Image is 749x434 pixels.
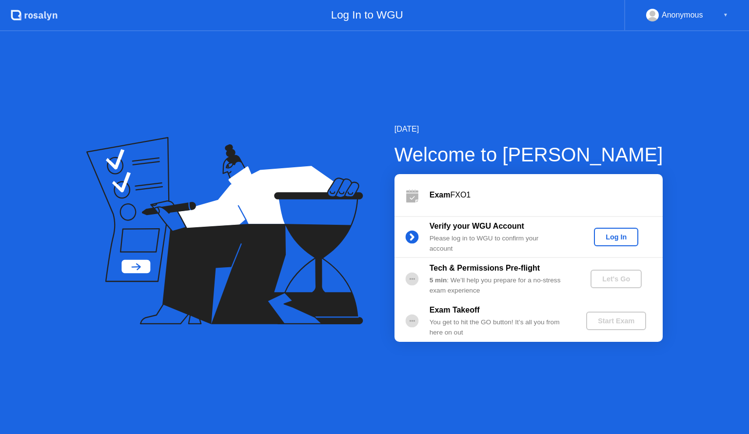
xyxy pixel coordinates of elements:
div: Start Exam [590,317,642,325]
button: Let's Go [591,270,642,288]
div: [DATE] [394,123,663,135]
div: Log In [598,233,634,241]
div: Welcome to [PERSON_NAME] [394,140,663,169]
div: You get to hit the GO button! It’s all you from here on out [430,317,570,337]
b: Exam [430,191,451,199]
div: ▼ [723,9,728,21]
b: Exam Takeoff [430,306,480,314]
div: Please log in to WGU to confirm your account [430,234,570,254]
b: Tech & Permissions Pre-flight [430,264,540,272]
b: Verify your WGU Account [430,222,524,230]
b: 5 min [430,276,447,284]
div: Anonymous [662,9,703,21]
div: FXO1 [430,189,663,201]
button: Start Exam [586,312,646,330]
div: Let's Go [594,275,638,283]
div: : We’ll help you prepare for a no-stress exam experience [430,276,570,296]
button: Log In [594,228,638,246]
